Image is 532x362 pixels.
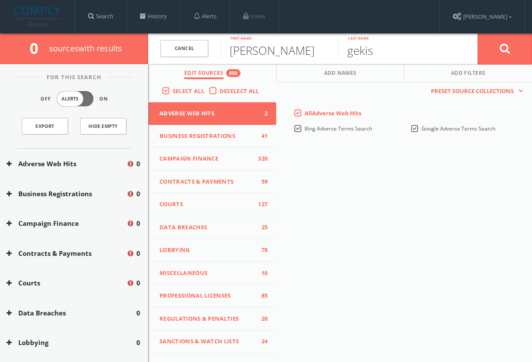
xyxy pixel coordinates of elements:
[136,218,140,228] span: 0
[404,64,532,83] button: Add Filters
[149,102,276,125] button: Adverse Web Hits2
[254,109,268,118] span: 2
[7,338,136,348] button: Lobbying
[149,216,276,239] button: Data Breaches25
[149,171,276,194] button: Contracts & Payments59
[149,125,276,148] button: Business Registrations41
[149,330,276,353] button: Sanctions & Watch Lists24
[159,246,254,255] span: Lobbying
[159,109,254,118] span: Adverse Web Hits
[277,64,405,83] button: Add Names
[254,269,268,278] span: 16
[254,154,268,163] span: 320
[159,269,254,278] span: Miscellaneous
[7,308,136,318] button: Data Breaches
[254,337,268,346] span: 24
[254,223,268,232] span: 25
[427,87,523,96] button: Preset Source Collections
[254,292,268,300] span: 85
[305,125,372,132] span: Bing Adverse Terms Search
[427,87,518,96] span: Preset Source Collections
[40,73,108,82] span: For This Search
[41,95,51,103] span: Off
[159,337,254,346] span: Sanctions & Watch Lists
[7,159,126,169] button: Adverse Web Hits
[226,69,241,77] div: 850
[149,147,276,171] button: Campaign Finance320
[159,292,254,300] span: Professional Licenses
[184,69,224,79] span: Edit Sources
[159,178,254,186] span: Contracts & Payments
[14,7,62,27] img: illumis
[80,118,126,134] button: Hide Empty
[159,132,254,141] span: Business Registrations
[451,69,486,79] span: Add Filters
[173,87,204,95] span: Select All
[149,262,276,285] button: Miscellaneous16
[254,178,268,186] span: 59
[149,239,276,262] button: Lobbying78
[149,64,277,83] button: Edit Sources850
[254,246,268,255] span: 78
[149,285,276,308] button: Professional Licenses85
[136,308,140,318] span: 0
[99,95,108,103] span: On
[159,200,254,209] span: Courts
[149,308,276,331] button: Regulations & Penalties20
[159,223,254,232] span: Data Breaches
[305,109,361,117] span: All Adverse Web Hits
[30,38,46,58] span: 0
[136,248,140,258] span: 0
[421,125,495,132] span: Google Adverse Terms Search
[324,69,357,79] span: Add Names
[136,159,140,169] span: 0
[159,315,254,323] span: Regulations & Penalties
[7,248,126,258] button: Contracts & Payments
[7,278,126,288] button: Courts
[136,278,140,288] span: 0
[136,338,140,348] span: 0
[160,40,208,57] a: Cancel
[136,189,140,199] span: 0
[254,200,268,209] span: 127
[159,154,254,163] span: Campaign Finance
[220,87,259,95] span: Deselect All
[49,43,122,54] span: source s with results
[254,132,268,141] span: 41
[7,189,126,199] button: Business Registrations
[149,193,276,216] button: Courts127
[22,118,68,134] a: Export
[7,218,126,228] button: Campaign Finance
[254,315,268,323] span: 20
